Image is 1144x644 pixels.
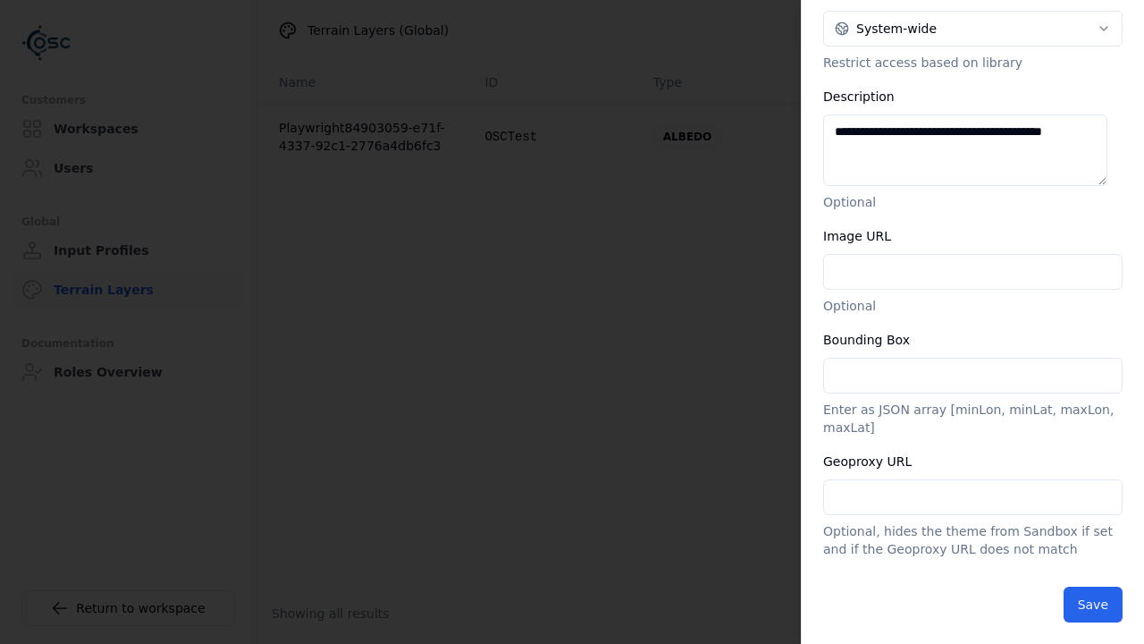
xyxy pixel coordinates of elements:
p: Optional [823,297,1123,315]
p: Enter as JSON array [minLon, minLat, maxLon, maxLat] [823,401,1123,436]
p: Restrict access based on library [823,54,1123,72]
label: Image URL [823,229,891,243]
button: Save [1064,587,1123,623]
p: Optional [823,193,1123,211]
label: Geoproxy URL [823,454,912,469]
label: Description [823,89,895,104]
label: Bounding Box [823,333,910,347]
p: Optional, hides the theme from Sandbox if set and if the Geoproxy URL does not match [823,522,1123,558]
